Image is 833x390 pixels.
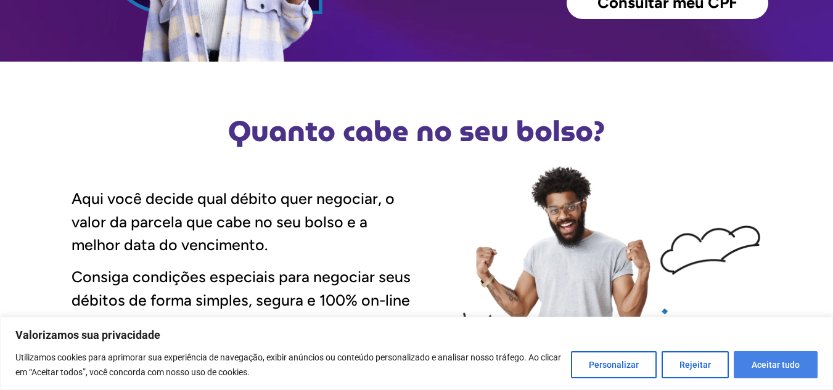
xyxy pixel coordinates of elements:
[15,328,818,343] p: Valorizamos sua privacidade
[662,351,729,378] button: Rejeitar
[72,187,417,257] p: Aqui você decide qual débito quer negociar, o valor da parcela que cabe no seu bolso e a melhor d...
[72,266,417,312] p: Consiga condições especiais para negociar seus débitos de forma simples, segura e 100% on-line
[571,351,657,378] button: Personalizar
[15,350,562,380] p: Utilizamos cookies para aprimorar sua experiência de navegação, exibir anúncios ou conteúdo perso...
[65,117,768,145] h2: Quanto cabe no seu bolso?
[734,351,818,378] button: Aceitar tudo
